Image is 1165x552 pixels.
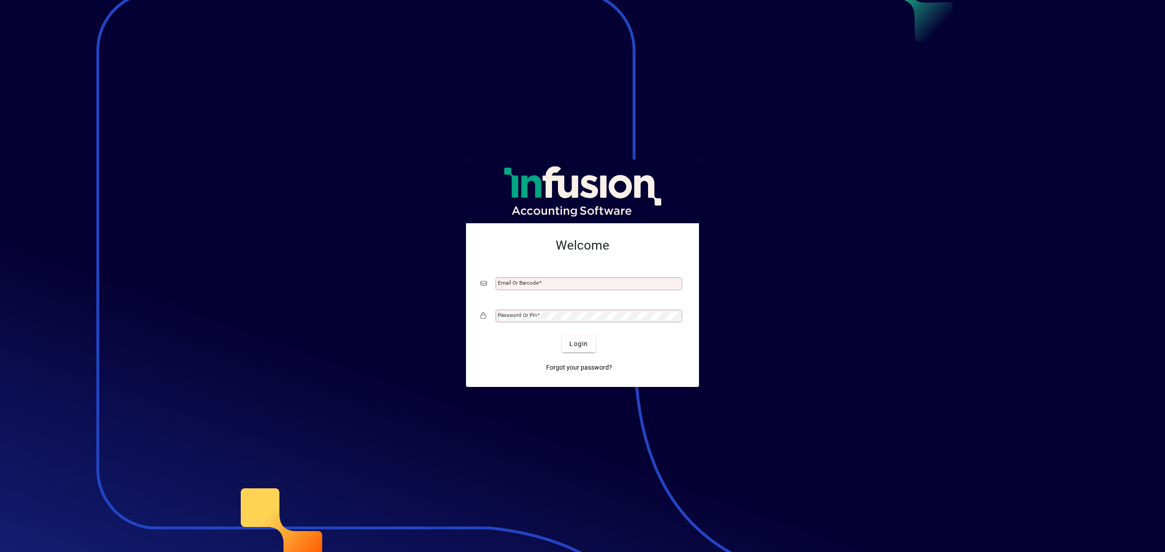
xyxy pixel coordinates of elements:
h2: Welcome [481,238,684,253]
mat-label: Password or Pin [498,312,537,318]
mat-label: Email or Barcode [498,280,539,286]
span: Login [569,339,588,349]
a: Forgot your password? [542,360,616,376]
span: Forgot your password? [546,363,612,372]
button: Login [562,336,595,352]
